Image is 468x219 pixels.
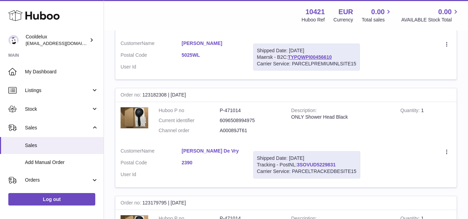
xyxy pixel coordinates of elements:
strong: Order no [121,200,142,207]
strong: Description [291,108,317,115]
span: Customer [121,148,142,154]
strong: EUR [338,7,353,17]
dt: Postal Code [121,159,182,168]
dt: Name [121,148,182,156]
dt: Postal Code [121,52,182,60]
a: 0.00 Total sales [362,7,392,23]
span: 0.00 [438,7,452,17]
div: 123182308 | [DATE] [115,88,457,102]
dd: P-471014 [220,107,281,114]
span: 0.00 [371,7,385,17]
span: Customer [121,40,142,46]
div: Maersk - B2C: [253,44,360,71]
div: Carrier Service: PARCELPREMIUMNLSITE15 [257,61,356,67]
span: Total sales [362,17,392,23]
dt: User Id [121,64,182,70]
dt: User Id [121,171,182,178]
div: ONLY Shower Head Black [291,114,390,120]
strong: Order no [121,92,142,99]
dt: Huboo P no [159,107,220,114]
div: Shipped Date: [DATE] [257,155,356,162]
div: Cooldelux [26,34,88,47]
a: TYPQWPI00456610 [288,54,332,60]
strong: 10421 [306,7,325,17]
div: Carrier Service: PARCELTRACKEDBESITE15 [257,168,356,175]
a: 2390 [182,159,242,166]
div: Currency [334,17,353,23]
a: 5025WL [182,52,242,58]
a: 3SOVUD5229831 [297,162,336,167]
dd: 6096508994975 [220,117,281,124]
div: Shipped Date: [DATE] [257,47,356,54]
td: 1 [395,102,457,143]
span: Add Manual Order [25,159,98,166]
dt: Current identifier [159,117,220,124]
a: Log out [8,193,95,206]
div: 123179795 | [DATE] [115,196,457,210]
span: Listings [25,87,91,94]
dd: A00089JT61 [220,127,281,134]
span: Stock [25,106,91,112]
div: Huboo Ref [302,17,325,23]
span: Sales [25,142,98,149]
span: [EMAIL_ADDRESS][DOMAIN_NAME] [26,40,102,46]
span: My Dashboard [25,69,98,75]
strong: Quantity [400,108,421,115]
a: [PERSON_NAME] De Vry [182,148,242,154]
dt: Channel order [159,127,220,134]
span: Sales [25,125,91,131]
div: Tracking - PostNL: [253,151,360,179]
dt: Name [121,40,182,48]
img: 1658380454.jpg [121,107,148,128]
a: 0.00 AVAILABLE Stock Total [401,7,460,23]
span: Orders [25,177,91,183]
span: AVAILABLE Stock Total [401,17,460,23]
img: internalAdmin-10421@internal.huboo.com [8,35,19,45]
a: [PERSON_NAME] [182,40,242,47]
